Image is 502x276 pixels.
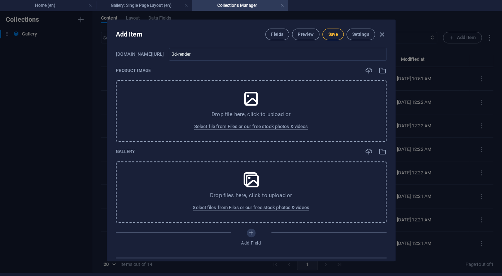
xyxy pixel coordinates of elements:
span: Settings [352,31,369,37]
span: Fields [271,31,283,37]
i: Select from file manager or stock photos [379,148,387,156]
span: Select file from Files or our free stock photos & videos [194,122,308,131]
i: Select from file manager or stock photos [379,67,387,75]
span: Preview [298,31,314,37]
button: Add Field [247,229,256,237]
h2: Add Item [116,30,143,39]
span: Select files from Files or our free stock photos & videos [193,203,309,212]
button: Preview [292,29,319,40]
h6: Slug is the URL under which this item can be found, so it must be unique. [116,50,164,59]
button: Select files from Files or our free stock photos & videos [191,202,311,213]
button: Fields [265,29,289,40]
button: Settings [346,29,375,40]
button: Select file from Files or our free stock photos & videos [192,121,310,132]
h4: Collections Manager [192,1,288,9]
h4: Gallery: Single Page Layout (en) [96,1,192,9]
span: Add Field [241,240,261,246]
p: Gallery [116,149,135,154]
p: Product image [116,68,151,73]
button: Save [322,29,343,40]
p: Drop file here, click to upload or [211,111,291,118]
p: Drop files here, click to upload or [210,192,292,199]
span: Save [328,31,337,37]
